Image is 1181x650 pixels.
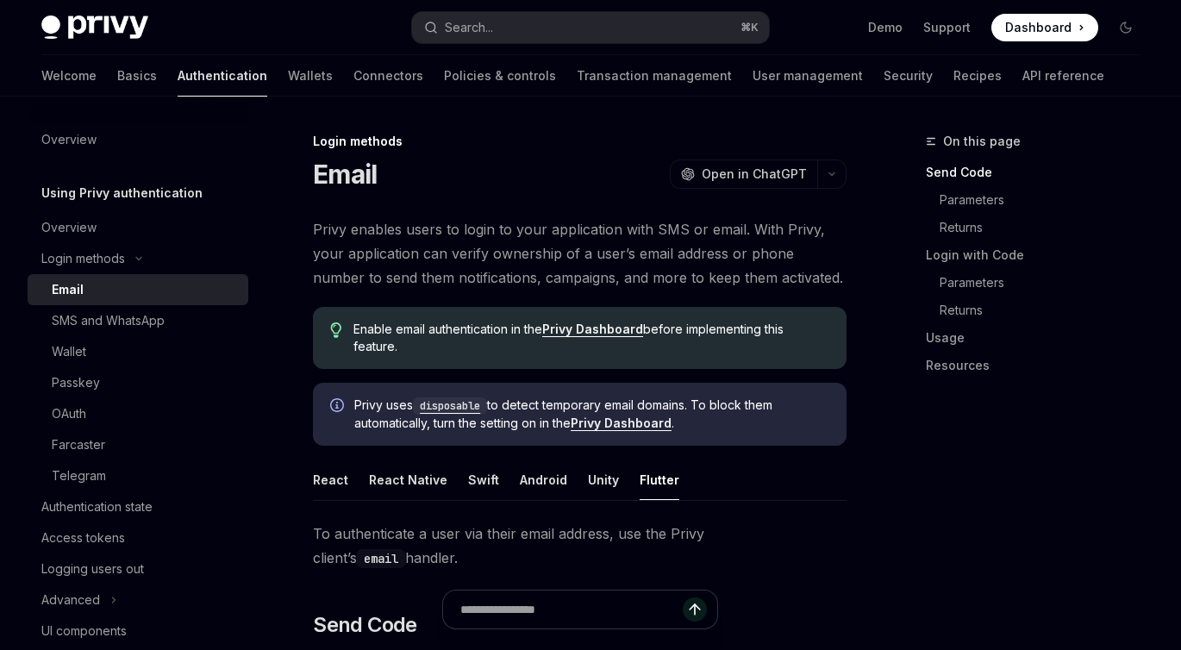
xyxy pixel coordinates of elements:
[940,214,1153,241] a: Returns
[520,459,567,500] button: Android
[445,17,493,38] div: Search...
[991,14,1098,41] a: Dashboard
[571,416,672,431] a: Privy Dashboard
[52,341,86,362] div: Wallet
[313,459,348,500] button: React
[953,55,1002,97] a: Recipes
[940,297,1153,324] a: Returns
[923,19,971,36] a: Support
[412,12,769,43] button: Search...⌘K
[884,55,933,97] a: Security
[28,124,248,155] a: Overview
[28,553,248,584] a: Logging users out
[313,522,847,570] span: To authenticate a user via their email address, use the Privy client’s handler.
[28,460,248,491] a: Telegram
[28,522,248,553] a: Access tokens
[28,429,248,460] a: Farcaster
[940,186,1153,214] a: Parameters
[52,403,86,424] div: OAuth
[354,397,829,432] span: Privy uses to detect temporary email domains. To block them automatically, turn the setting on in...
[926,352,1153,379] a: Resources
[41,497,153,517] div: Authentication state
[313,159,377,190] h1: Email
[28,305,248,336] a: SMS and WhatsApp
[588,459,619,500] button: Unity
[41,621,127,641] div: UI components
[28,367,248,398] a: Passkey
[52,372,100,393] div: Passkey
[288,55,333,97] a: Wallets
[41,590,100,610] div: Advanced
[41,55,97,97] a: Welcome
[52,310,165,331] div: SMS and WhatsApp
[41,248,125,269] div: Login methods
[357,549,405,568] code: email
[640,459,679,500] button: Flutter
[926,241,1153,269] a: Login with Code
[1005,19,1072,36] span: Dashboard
[52,466,106,486] div: Telegram
[413,397,487,412] a: disposable
[313,133,847,150] div: Login methods
[41,183,203,203] h5: Using Privy authentication
[577,55,732,97] a: Transaction management
[413,397,487,415] code: disposable
[41,217,97,238] div: Overview
[683,597,707,622] button: Send message
[353,321,829,355] span: Enable email authentication in the before implementing this feature.
[41,559,144,579] div: Logging users out
[52,279,84,300] div: Email
[926,324,1153,352] a: Usage
[926,159,1153,186] a: Send Code
[1022,55,1104,97] a: API reference
[868,19,903,36] a: Demo
[670,159,817,189] button: Open in ChatGPT
[28,616,248,647] a: UI components
[740,21,759,34] span: ⌘ K
[41,16,148,40] img: dark logo
[702,166,807,183] span: Open in ChatGPT
[753,55,863,97] a: User management
[28,398,248,429] a: OAuth
[28,274,248,305] a: Email
[28,336,248,367] a: Wallet
[117,55,157,97] a: Basics
[369,459,447,500] button: React Native
[313,217,847,290] span: Privy enables users to login to your application with SMS or email. With Privy, your application ...
[330,398,347,416] svg: Info
[52,434,105,455] div: Farcaster
[28,212,248,243] a: Overview
[444,55,556,97] a: Policies & controls
[330,322,342,338] svg: Tip
[542,322,643,337] a: Privy Dashboard
[943,131,1021,152] span: On this page
[41,129,97,150] div: Overview
[940,269,1153,297] a: Parameters
[1112,14,1140,41] button: Toggle dark mode
[41,528,125,548] div: Access tokens
[28,491,248,522] a: Authentication state
[468,459,499,500] button: Swift
[353,55,423,97] a: Connectors
[178,55,267,97] a: Authentication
